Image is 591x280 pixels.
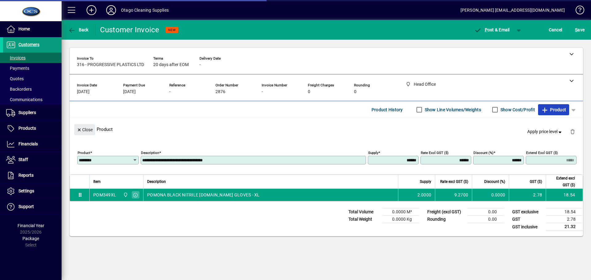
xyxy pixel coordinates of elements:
td: Total Weight [345,216,382,223]
a: Suppliers [3,105,62,120]
div: Product [70,118,583,140]
button: Apply price level [525,126,565,137]
td: GST inclusive [509,223,546,231]
a: Invoices [3,53,62,63]
a: Home [3,22,62,37]
app-page-header-button: Close [73,127,97,132]
span: Description [147,178,166,185]
td: 0.00 [467,216,504,223]
td: 18.54 [546,189,583,201]
span: Package [22,236,39,241]
mat-label: Description [141,151,159,155]
span: Supply [420,178,431,185]
span: Home [18,26,30,31]
span: Extend excl GST ($) [550,175,575,188]
span: ost & Email [474,27,510,32]
span: Suppliers [18,110,36,115]
span: 0 [354,89,356,94]
button: Cancel [547,24,564,35]
span: Item [93,178,101,185]
button: Add [82,5,101,16]
button: Save [573,24,586,35]
a: Communications [3,94,62,105]
button: Product [538,104,569,115]
span: POMONA BLACK NITRILE [DOMAIN_NAME] GLOVES - XL [147,192,260,198]
span: Rate excl GST ($) [440,178,468,185]
button: Back [66,24,90,35]
span: [DATE] [77,89,90,94]
div: 9.2700 [439,192,468,198]
span: Payments [6,66,29,71]
span: - [262,89,263,94]
span: ave [575,25,585,35]
label: Show Line Volumes/Weights [424,107,481,113]
span: 0 [308,89,310,94]
td: Rounding [424,216,467,223]
div: Otago Cleaning Supplies [121,5,169,15]
td: 2.78 [546,216,583,223]
span: Product History [372,105,403,115]
span: Quotes [6,76,24,81]
span: Staff [18,157,28,162]
span: Apply price level [527,128,563,135]
span: Customers [18,42,39,47]
td: 0.0000 [472,189,509,201]
mat-label: Discount (%) [473,151,493,155]
td: Total Volume [345,208,382,216]
mat-label: Extend excl GST ($) [526,151,558,155]
td: 18.54 [546,208,583,216]
span: NEW [168,28,176,32]
span: 316 - PROGRESSIVE PLASTICS LTD [77,62,144,67]
div: POM349XL [93,192,116,198]
button: Profile [101,5,121,16]
div: Customer Invoice [100,25,159,35]
td: GST exclusive [509,208,546,216]
app-page-header-button: Delete [565,129,580,134]
a: Products [3,121,62,136]
span: Backorders [6,87,32,92]
mat-label: Product [78,151,90,155]
span: Financial Year [18,223,44,228]
label: Show Cost/Profit [499,107,535,113]
span: Reports [18,173,34,178]
button: Delete [565,124,580,139]
a: Financials [3,136,62,152]
span: [DATE] [123,89,136,94]
td: 0.0000 Kg [382,216,419,223]
a: Knowledge Base [571,1,583,21]
span: Financials [18,141,38,146]
span: Cancel [549,25,562,35]
a: Support [3,199,62,215]
td: GST [509,216,546,223]
div: [PERSON_NAME] [EMAIL_ADDRESS][DOMAIN_NAME] [460,5,565,15]
span: Head Office [122,191,129,198]
span: Back [68,27,89,32]
td: 2.78 [509,189,546,201]
span: S [575,27,577,32]
td: 0.00 [467,208,504,216]
span: GST ($) [530,178,542,185]
a: Staff [3,152,62,168]
a: Settings [3,183,62,199]
span: Product [541,105,566,115]
span: 2.0000 [417,192,432,198]
mat-label: Rate excl GST ($) [421,151,448,155]
a: Quotes [3,73,62,84]
td: 0.0000 M³ [382,208,419,216]
span: - [199,62,201,67]
td: 21.32 [546,223,583,231]
span: P [485,27,488,32]
span: Close [77,125,93,135]
button: Product History [369,104,405,115]
span: - [169,89,171,94]
span: Support [18,204,34,209]
span: Communications [6,97,42,102]
span: 2876 [215,89,225,94]
span: Invoices [6,55,26,60]
span: Settings [18,188,34,193]
span: Discount (%) [484,178,505,185]
span: 20 days after EOM [153,62,189,67]
a: Payments [3,63,62,73]
button: Post & Email [471,24,513,35]
app-page-header-button: Back [62,24,95,35]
